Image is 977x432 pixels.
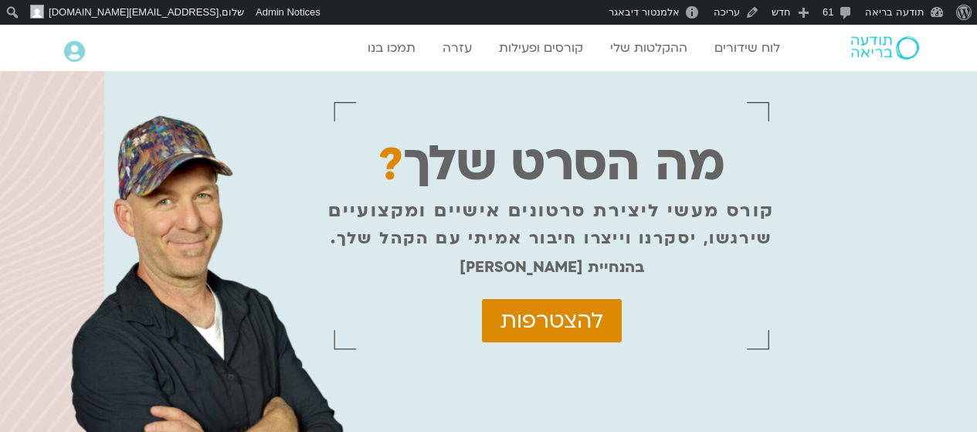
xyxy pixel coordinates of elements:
[460,257,644,277] strong: בהנחיית [PERSON_NAME]
[482,299,622,342] a: להצטרפות
[851,36,919,60] img: תודעה בריאה
[49,6,219,18] span: [EMAIL_ADDRESS][DOMAIN_NAME]
[331,229,772,249] p: שירגשו, יסקרנו וייצרו חיבור אמיתי עם הקהל שלך.
[435,33,480,63] a: עזרה
[360,33,423,63] a: תמכו בנו
[602,33,695,63] a: ההקלטות שלי
[500,308,603,333] span: להצטרפות
[378,155,725,175] p: מה הסרט שלך
[378,134,403,196] span: ?
[491,33,591,63] a: קורסים ופעילות
[707,33,788,63] a: לוח שידורים
[328,201,774,221] p: קורס מעשי ליצירת סרטונים אישיים ומקצועיים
